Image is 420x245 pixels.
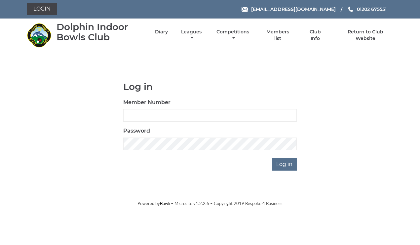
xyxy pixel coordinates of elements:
a: Competitions [215,29,251,42]
span: Powered by • Microsite v1.2.2.6 • Copyright 2019 Bespoke 4 Business [137,201,283,206]
a: Leagues [179,29,203,42]
a: Login [27,3,57,15]
span: 01202 675551 [357,6,387,12]
span: [EMAIL_ADDRESS][DOMAIN_NAME] [251,6,336,12]
img: Phone us [348,7,353,12]
a: Club Info [305,29,326,42]
a: Return to Club Website [337,29,393,42]
img: Dolphin Indoor Bowls Club [27,23,52,48]
label: Password [123,127,150,135]
a: Members list [262,29,293,42]
label: Member Number [123,99,171,106]
h1: Log in [123,82,297,92]
a: Email [EMAIL_ADDRESS][DOMAIN_NAME] [242,6,336,13]
input: Log in [272,158,297,171]
a: Phone us 01202 675551 [347,6,387,13]
div: Dolphin Indoor Bowls Club [57,22,143,42]
a: Bowlr [160,201,171,206]
a: Diary [155,29,168,35]
img: Email [242,7,248,12]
